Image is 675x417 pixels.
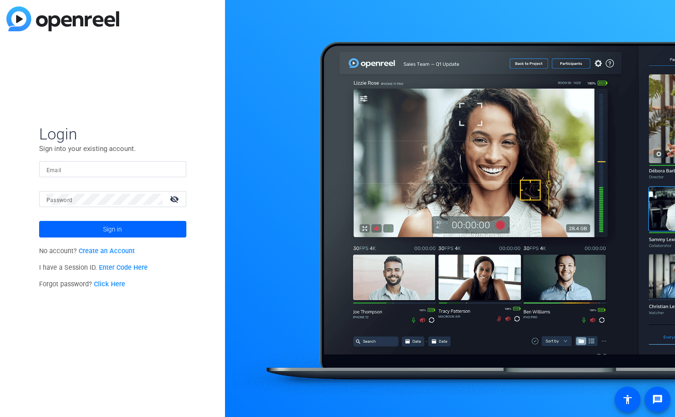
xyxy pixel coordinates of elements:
span: I have a Session ID. [39,264,148,272]
span: Login [39,124,186,144]
span: Forgot password? [39,280,126,288]
span: No account? [39,247,135,255]
a: Click Here [94,280,125,288]
mat-label: Password [46,197,73,203]
mat-icon: message [652,394,663,405]
button: Sign in [39,221,186,237]
a: Enter Code Here [99,264,148,272]
mat-icon: visibility_off [164,192,186,206]
mat-label: Email [46,167,62,174]
mat-icon: accessibility [622,394,633,405]
input: Enter Email Address [46,164,179,175]
span: Sign in [103,218,122,241]
a: Create an Account [79,247,135,255]
img: blue-gradient.svg [6,6,119,31]
p: Sign into your existing account. [39,144,186,154]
